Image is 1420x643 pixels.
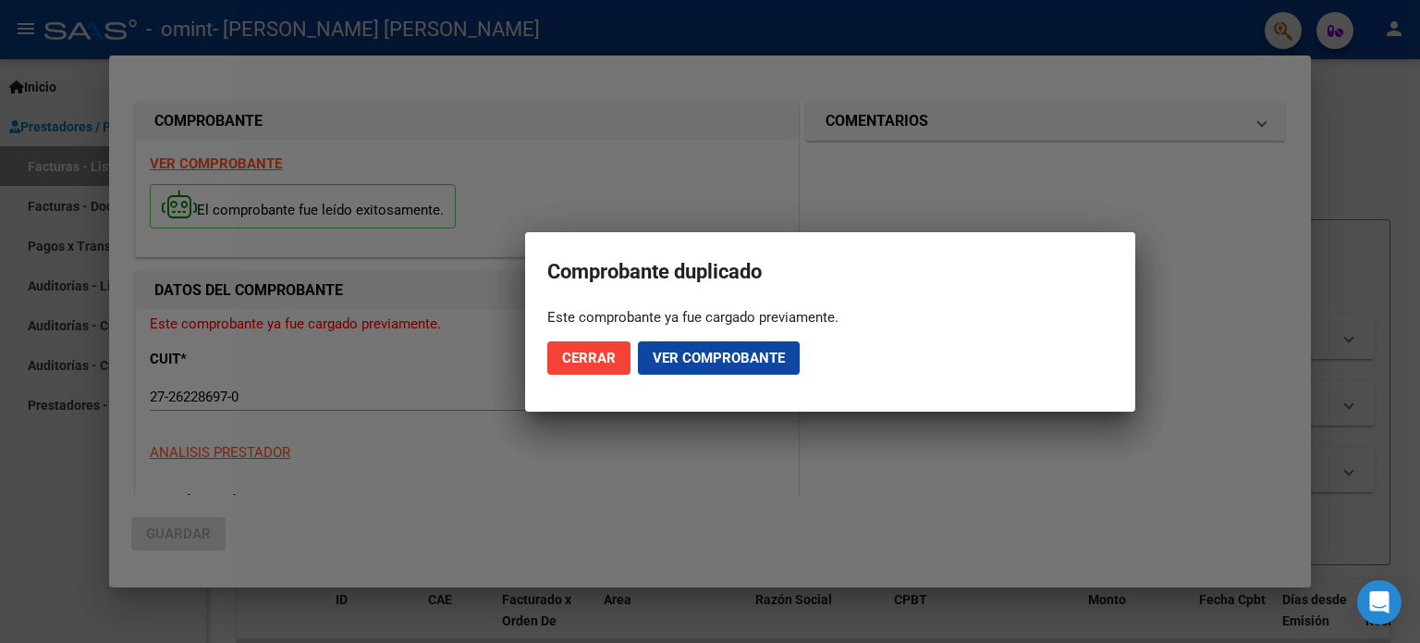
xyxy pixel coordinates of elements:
[653,350,785,366] span: Ver comprobante
[547,341,630,375] button: Cerrar
[638,341,800,375] button: Ver comprobante
[1357,580,1402,624] div: Open Intercom Messenger
[547,254,1113,290] h2: Comprobante duplicado
[547,308,1113,327] div: Este comprobante ya fue cargado previamente.
[562,350,616,366] span: Cerrar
